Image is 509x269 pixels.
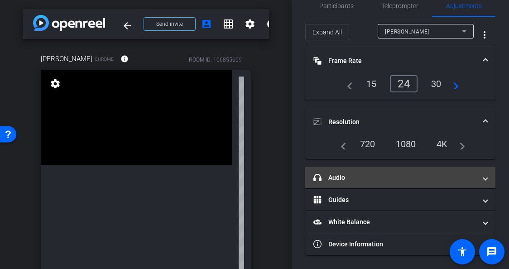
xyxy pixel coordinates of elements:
[313,240,476,249] mat-panel-title: Device Information
[360,76,384,91] div: 15
[266,19,277,29] mat-icon: info
[41,54,92,64] span: [PERSON_NAME]
[390,75,418,92] div: 24
[305,75,495,100] div: Frame Rate
[479,29,490,40] mat-icon: more_vert
[122,20,133,31] mat-icon: arrow_back
[353,136,382,152] div: 720
[201,19,212,29] mat-icon: account_box
[454,139,465,149] mat-icon: navigate_next
[305,107,495,136] mat-expansion-panel-header: Resolution
[305,24,349,40] button: Expand All
[305,233,495,255] mat-expansion-panel-header: Device Information
[144,17,196,31] button: Send invite
[95,56,114,62] span: Chrome
[457,246,468,257] mat-icon: accessibility
[430,136,455,152] div: 4K
[120,55,129,63] mat-icon: info
[486,246,497,257] mat-icon: message
[313,195,476,205] mat-panel-title: Guides
[223,19,234,29] mat-icon: grid_on
[313,173,476,183] mat-panel-title: Audio
[49,78,62,89] mat-icon: settings
[156,20,183,28] span: Send invite
[33,15,105,31] img: app-logo
[342,78,353,89] mat-icon: navigate_before
[474,24,495,46] button: More Options for Adjustments Panel
[305,189,495,211] mat-expansion-panel-header: Guides
[424,76,448,91] div: 30
[385,29,429,35] span: [PERSON_NAME]
[313,117,476,127] mat-panel-title: Resolution
[381,3,418,9] span: Teleprompter
[389,136,423,152] div: 1080
[313,56,476,66] mat-panel-title: Frame Rate
[305,46,495,75] mat-expansion-panel-header: Frame Rate
[245,19,255,29] mat-icon: settings
[448,78,459,89] mat-icon: navigate_next
[305,211,495,233] mat-expansion-panel-header: White Balance
[313,217,476,227] mat-panel-title: White Balance
[305,167,495,188] mat-expansion-panel-header: Audio
[336,139,346,149] mat-icon: navigate_before
[189,56,242,64] div: ROOM ID: 106855609
[446,3,482,9] span: Adjustments
[312,24,342,41] span: Expand All
[319,3,354,9] span: Participants
[305,136,495,159] div: Resolution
